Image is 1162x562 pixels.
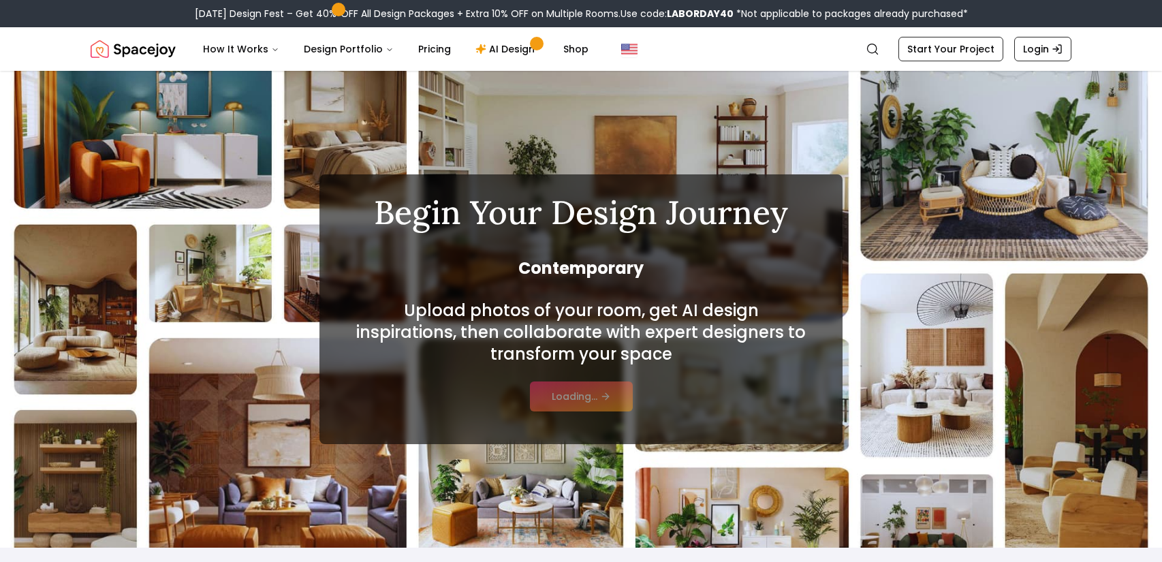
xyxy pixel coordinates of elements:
div: [DATE] Design Fest – Get 40% OFF All Design Packages + Extra 10% OFF on Multiple Rooms. [195,7,968,20]
a: Pricing [407,35,462,63]
b: LABORDAY40 [667,7,734,20]
img: Spacejoy Logo [91,35,176,63]
h1: Begin Your Design Journey [352,196,810,229]
span: *Not applicable to packages already purchased* [734,7,968,20]
button: Design Portfolio [293,35,405,63]
button: How It Works [192,35,290,63]
span: Use code: [621,7,734,20]
nav: Main [192,35,599,63]
a: Spacejoy [91,35,176,63]
h2: Upload photos of your room, get AI design inspirations, then collaborate with expert designers to... [352,300,810,365]
img: United States [621,41,638,57]
span: Contemporary [352,257,810,279]
a: AI Design [465,35,550,63]
a: Start Your Project [898,37,1003,61]
a: Shop [552,35,599,63]
nav: Global [91,27,1071,71]
a: Login [1014,37,1071,61]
